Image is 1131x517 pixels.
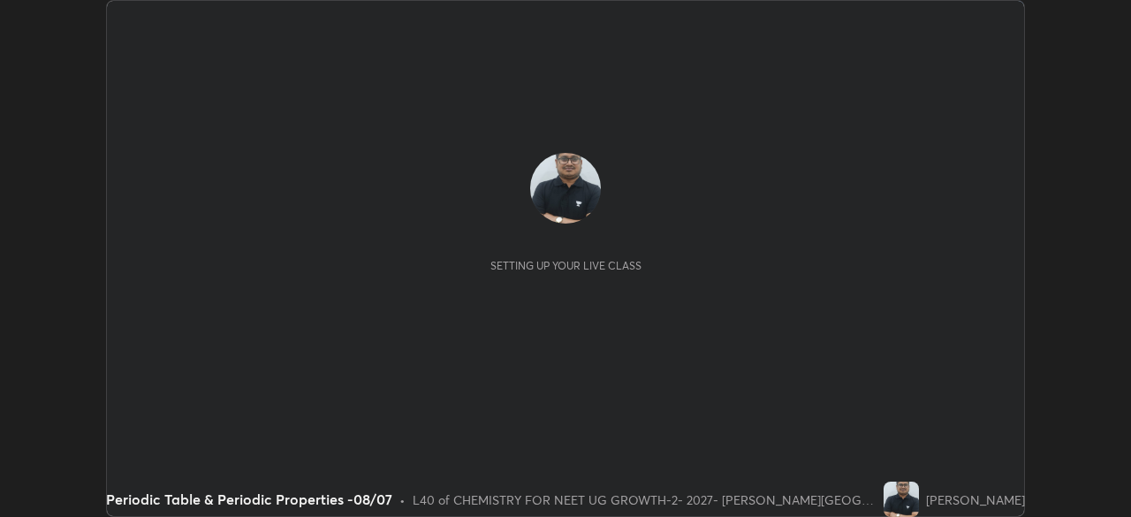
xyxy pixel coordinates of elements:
[106,489,392,510] div: Periodic Table & Periodic Properties -08/07
[399,490,406,509] div: •
[884,482,919,517] img: bdb716e09a8a4bd9a9a097e408a34c89.jpg
[413,490,877,509] div: L40 of CHEMISTRY FOR NEET UG GROWTH-2- 2027- [PERSON_NAME][GEOGRAPHIC_DATA]
[490,259,641,272] div: Setting up your live class
[530,153,601,224] img: bdb716e09a8a4bd9a9a097e408a34c89.jpg
[926,490,1025,509] div: [PERSON_NAME]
